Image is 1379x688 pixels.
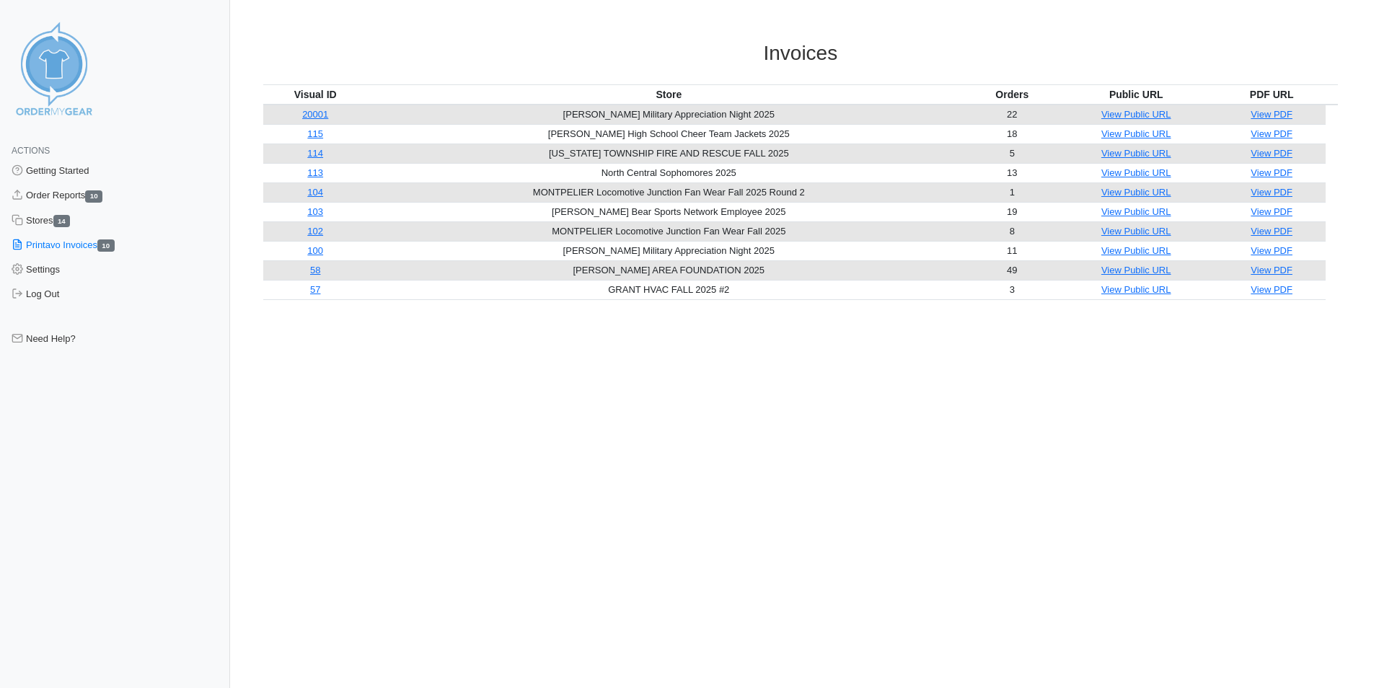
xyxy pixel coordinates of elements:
[970,182,1054,202] td: 1
[1251,226,1292,237] a: View PDF
[368,202,970,221] td: [PERSON_NAME] Bear Sports Network Employee 2025
[1101,187,1171,198] a: View Public URL
[263,84,368,105] th: Visual ID
[970,105,1054,125] td: 22
[307,206,323,217] a: 103
[1251,245,1292,256] a: View PDF
[307,128,323,139] a: 115
[970,241,1054,260] td: 11
[1101,206,1171,217] a: View Public URL
[307,167,323,178] a: 113
[310,284,320,295] a: 57
[970,280,1054,299] td: 3
[368,182,970,202] td: MONTPELIER Locomotive Junction Fan Wear Fall 2025 Round 2
[263,41,1338,66] h3: Invoices
[1251,128,1292,139] a: View PDF
[1218,84,1326,105] th: PDF URL
[368,144,970,163] td: [US_STATE] TOWNSHIP FIRE AND RESCUE FALL 2025
[1251,265,1292,275] a: View PDF
[85,190,102,203] span: 10
[368,241,970,260] td: [PERSON_NAME] Military Appreciation Night 2025
[1101,284,1171,295] a: View Public URL
[1101,245,1171,256] a: View Public URL
[970,124,1054,144] td: 18
[97,239,115,252] span: 10
[1251,284,1292,295] a: View PDF
[307,148,323,159] a: 114
[1101,109,1171,120] a: View Public URL
[970,163,1054,182] td: 13
[368,105,970,125] td: [PERSON_NAME] Military Appreciation Night 2025
[53,215,71,227] span: 14
[368,84,970,105] th: Store
[1251,109,1292,120] a: View PDF
[1251,148,1292,159] a: View PDF
[310,265,320,275] a: 58
[970,202,1054,221] td: 19
[1054,84,1218,105] th: Public URL
[12,146,50,156] span: Actions
[368,280,970,299] td: GRANT HVAC FALL 2025 #2
[1251,206,1292,217] a: View PDF
[970,144,1054,163] td: 5
[1101,265,1171,275] a: View Public URL
[1251,187,1292,198] a: View PDF
[1101,167,1171,178] a: View Public URL
[368,163,970,182] td: North Central Sophomores 2025
[368,124,970,144] td: [PERSON_NAME] High School Cheer Team Jackets 2025
[368,221,970,241] td: MONTPELIER Locomotive Junction Fan Wear Fall 2025
[1101,148,1171,159] a: View Public URL
[368,260,970,280] td: [PERSON_NAME] AREA FOUNDATION 2025
[970,260,1054,280] td: 49
[302,109,328,120] a: 20001
[307,226,323,237] a: 102
[1251,167,1292,178] a: View PDF
[307,187,323,198] a: 104
[307,245,323,256] a: 100
[1101,128,1171,139] a: View Public URL
[1101,226,1171,237] a: View Public URL
[970,221,1054,241] td: 8
[970,84,1054,105] th: Orders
